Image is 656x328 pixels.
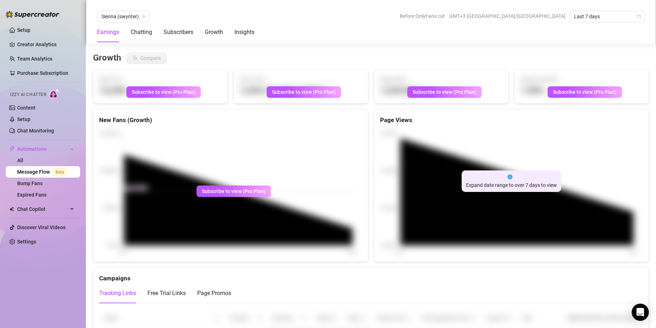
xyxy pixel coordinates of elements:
span: GMT+3 [GEOGRAPHIC_DATA]/[GEOGRAPHIC_DATA] [449,11,565,21]
h3: Growth [93,52,121,64]
a: Discover Viral Videos [17,225,65,230]
span: Subscribe to view (Pro Plan) [553,89,617,95]
button: Subscribe to view (Pro Plan) [548,86,622,98]
div: New Fans (Growth) [99,115,362,125]
a: Expired Fans [17,192,47,198]
span: info-circle [507,174,512,179]
span: Subscribe to view (Pro Plan) [272,89,336,95]
a: Content [17,105,35,111]
div: Page Views [380,115,643,125]
img: logo-BBDzfeDw.svg [6,11,59,18]
span: Automations [17,143,68,155]
img: AI Chatter [49,88,60,99]
span: Sienna (swynter) [101,11,145,22]
a: Setup [17,116,30,122]
span: Chat Copilot [17,203,68,215]
div: Expand date range to over 7 days to view [466,181,557,189]
div: Free Trial Links [147,289,186,298]
a: Team Analytics [17,56,52,62]
span: Before OnlyFans cut [400,11,445,21]
a: Purchase Subscription [17,70,68,76]
div: Earnings [97,28,119,37]
button: Compare [127,52,167,64]
a: All [17,158,23,163]
span: thunderbolt [9,146,15,152]
button: Subscribe to view (Pro Plan) [196,185,271,197]
a: Settings [17,239,36,245]
span: calendar [637,14,641,19]
img: Chat Copilot [9,207,14,212]
div: Insights [234,28,254,37]
a: Message FlowBeta [17,169,70,175]
button: Subscribe to view (Pro Plan) [407,86,482,98]
span: Izzy AI Chatter [10,91,46,98]
span: Last 7 days [574,11,641,22]
div: Subscribers [164,28,193,37]
div: Campaigns [99,268,643,283]
span: Subscribe to view (Pro Plan) [202,188,266,194]
div: Open Intercom Messenger [632,304,649,321]
a: Bump Fans [17,180,43,186]
span: Beta [53,168,67,176]
span: Subscribe to view (Pro Plan) [413,89,476,95]
div: Growth [205,28,223,37]
div: Chatting [131,28,152,37]
button: Subscribe to view (Pro Plan) [267,86,341,98]
div: Page Promos [197,289,231,298]
span: Subscribe to view (Pro Plan) [132,89,195,95]
a: Setup [17,27,30,33]
div: Tracking Links [99,289,136,298]
a: Creator Analytics [17,39,74,50]
a: Chat Monitoring [17,128,54,134]
button: Subscribe to view (Pro Plan) [126,86,201,98]
span: team [141,14,146,19]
